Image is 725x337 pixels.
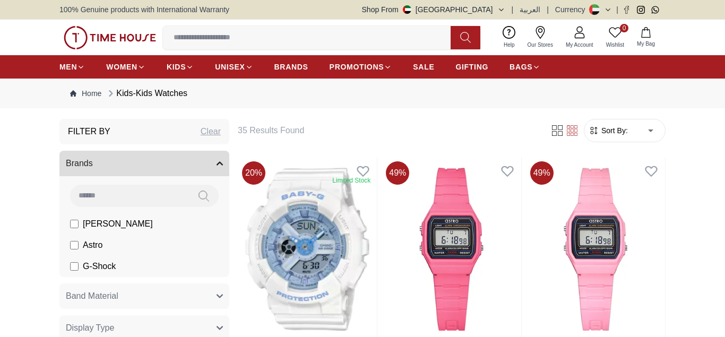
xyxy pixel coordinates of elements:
button: My Bag [631,25,661,50]
span: Help [499,41,519,49]
span: 100% Genuine products with International Warranty [59,4,229,15]
span: Astro [83,239,102,252]
span: Band Material [66,290,118,303]
span: WOMEN [106,62,137,72]
span: 0 [620,24,628,32]
button: Sort By: [589,125,628,136]
h6: 35 Results Found [238,124,537,137]
a: Facebook [623,6,631,14]
span: Wishlist [602,41,628,49]
button: Shop From[GEOGRAPHIC_DATA] [362,4,505,15]
span: | [512,4,514,15]
a: Home [70,88,101,99]
span: 49 % [530,161,554,185]
div: Clear [201,125,221,138]
input: Astro [70,241,79,249]
span: GIFTING [455,62,488,72]
a: 0Wishlist [600,24,631,51]
a: PROMOTIONS [330,57,392,76]
a: WOMEN [106,57,145,76]
img: United Arab Emirates [403,5,411,14]
div: Currency [555,4,590,15]
button: العربية [520,4,540,15]
span: | [547,4,549,15]
div: Limited Stock [332,176,370,185]
a: UNISEX [215,57,253,76]
span: [PERSON_NAME] [83,218,153,230]
a: Our Stores [521,24,559,51]
a: KIDS [167,57,194,76]
button: Brands [59,151,229,176]
a: Instagram [637,6,645,14]
a: Help [497,24,521,51]
span: KIDS [167,62,186,72]
div: Kids-Kids Watches [106,87,187,100]
span: PROMOTIONS [330,62,384,72]
span: Sort By: [599,125,628,136]
span: Display Type [66,322,114,334]
span: BAGS [510,62,532,72]
span: SALE [413,62,434,72]
span: My Account [562,41,598,49]
img: ... [64,26,156,49]
a: BAGS [510,57,540,76]
span: 49 % [386,161,409,185]
span: Brands [66,157,93,170]
a: MEN [59,57,85,76]
span: UNISEX [215,62,245,72]
nav: Breadcrumb [59,79,666,108]
a: Whatsapp [651,6,659,14]
input: [PERSON_NAME] [70,220,79,228]
span: 20 % [242,161,265,185]
span: MEN [59,62,77,72]
span: Our Stores [523,41,557,49]
span: G-Shock [83,260,116,273]
span: | [616,4,618,15]
button: Band Material [59,283,229,309]
a: BRANDS [274,57,308,76]
span: BRANDS [274,62,308,72]
a: GIFTING [455,57,488,76]
span: My Bag [633,40,659,48]
h3: Filter By [68,125,110,138]
input: G-Shock [70,262,79,271]
a: SALE [413,57,434,76]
